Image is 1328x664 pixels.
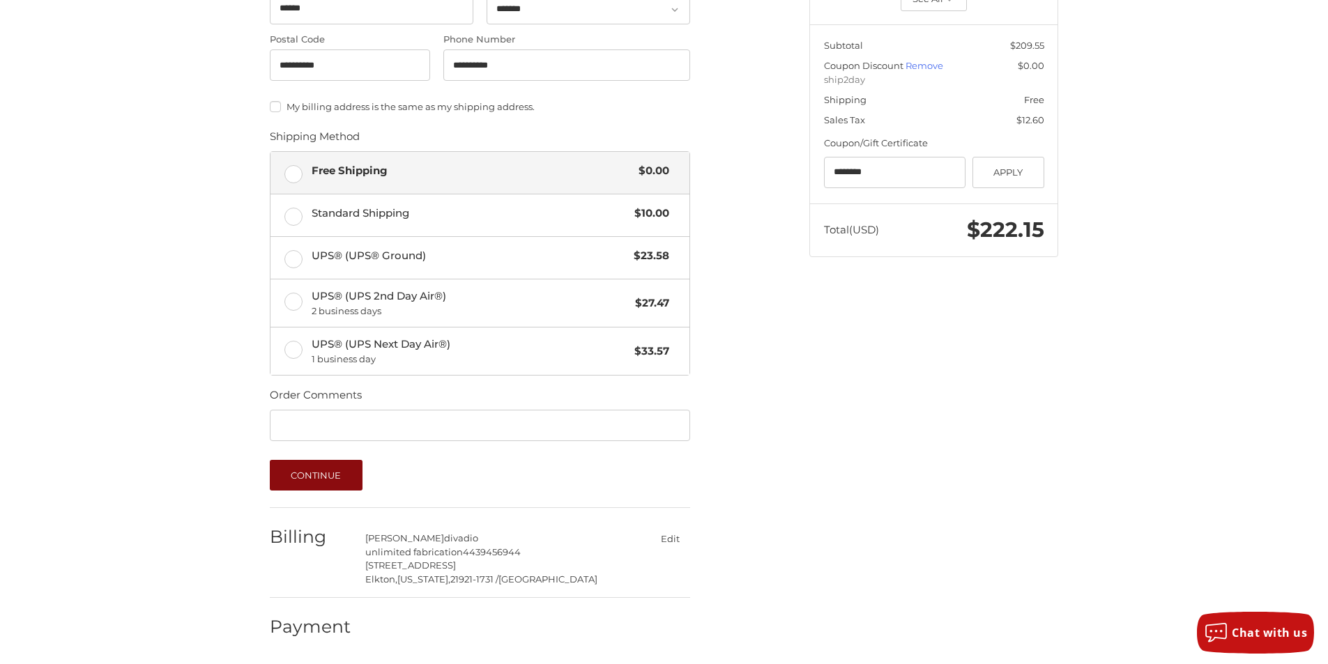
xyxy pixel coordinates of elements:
span: [STREET_ADDRESS] [365,559,456,571]
span: $23.58 [627,248,669,264]
span: 1 business day [312,353,628,366]
span: UPS® (UPS® Ground) [312,248,627,264]
span: $209.55 [1010,40,1044,51]
span: UPS® (UPS 2nd Day Air®) [312,288,629,318]
h2: Payment [270,616,351,638]
button: Apply [972,157,1044,188]
span: [US_STATE], [397,573,450,585]
span: $222.15 [967,217,1044,242]
label: Phone Number [443,33,690,47]
button: Continue [270,460,362,491]
span: Total (USD) [824,223,879,236]
span: $27.47 [628,295,669,311]
span: $0.00 [1018,60,1044,71]
span: ship2day [824,73,1044,87]
button: Chat with us [1197,612,1314,654]
a: Remove [906,60,943,71]
span: $10.00 [627,206,669,222]
input: Gift Certificate or Coupon Code [824,157,966,188]
span: 4439456944 [463,546,521,557]
span: Standard Shipping [312,206,628,222]
button: Edit [650,528,690,548]
span: Chat with us [1232,625,1307,640]
span: Free Shipping [312,163,632,179]
div: Coupon/Gift Certificate [824,137,1044,150]
span: UPS® (UPS Next Day Air®) [312,337,628,366]
span: [GEOGRAPHIC_DATA] [498,573,597,585]
span: Subtotal [824,40,863,51]
span: [PERSON_NAME] [365,532,444,543]
span: Sales Tax [824,114,865,125]
span: 21921-1731 / [450,573,498,585]
legend: Order Comments [270,387,362,410]
h2: Billing [270,526,351,548]
span: $12.60 [1016,114,1044,125]
label: Postal Code [270,33,430,47]
span: Shipping [824,94,867,105]
span: 2 business days [312,304,629,318]
label: My billing address is the same as my shipping address. [270,101,690,112]
span: unlimited fabrication [365,546,463,557]
span: Elkton, [365,573,397,585]
legend: Shipping Method [270,129,360,151]
span: divadio [444,532,478,543]
span: Free [1024,94,1044,105]
span: $0.00 [632,163,669,179]
span: Coupon Discount [824,60,906,71]
span: $33.57 [627,343,669,360]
